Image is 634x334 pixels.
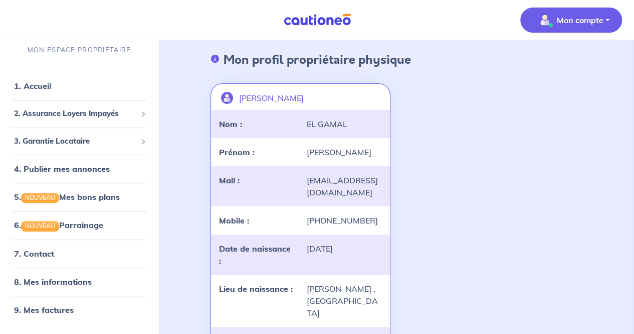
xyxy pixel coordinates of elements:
span: 2. Assurance Loyers Impayés [14,108,137,120]
div: EL GAMAL [300,118,387,130]
div: 6.NOUVEAUParrainage [4,215,154,236]
p: [PERSON_NAME] [239,92,304,104]
div: [PERSON_NAME] [300,146,387,158]
div: [PHONE_NUMBER] [300,214,387,227]
p: MON ESPACE PROPRIÉTAIRE [28,46,131,55]
div: 4. Publier mes annonces [4,159,154,179]
strong: Lieu de naissance : [219,284,293,294]
div: 3. Garantie Locataire [4,132,154,151]
button: illu_account_valid_menu.svgMon compte [520,8,622,33]
a: 8. Mes informations [14,277,92,287]
div: 9. Mes factures [4,300,154,320]
a: 1. Accueil [14,81,51,91]
strong: Mail : [219,175,240,185]
a: 6.NOUVEAUParrainage [14,220,103,231]
img: illu_account.svg [221,92,233,104]
strong: Nom : [219,119,242,129]
img: Cautioneo [280,14,355,26]
div: [PERSON_NAME] , [GEOGRAPHIC_DATA] [300,283,387,319]
span: 3. Garantie Locataire [14,136,137,147]
a: 4. Publier mes annonces [14,164,110,174]
div: 5.NOUVEAUMes bons plans [4,187,154,207]
div: 8. Mes informations [4,272,154,292]
div: [DATE] [300,243,387,267]
strong: Mobile : [219,215,249,226]
a: 7. Contact [14,249,54,259]
div: 7. Contact [4,244,154,264]
img: illu_account_valid_menu.svg [537,12,553,28]
h4: Mon profil propriétaire physique [224,53,411,67]
p: Mon compte [557,14,603,26]
strong: Prénom : [219,147,255,157]
div: 2. Assurance Loyers Impayés [4,104,154,124]
div: [EMAIL_ADDRESS][DOMAIN_NAME] [300,174,387,198]
div: 1. Accueil [4,76,154,96]
strong: Date de naissance : [219,244,291,266]
a: 9. Mes factures [14,305,74,315]
a: 5.NOUVEAUMes bons plans [14,192,120,202]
